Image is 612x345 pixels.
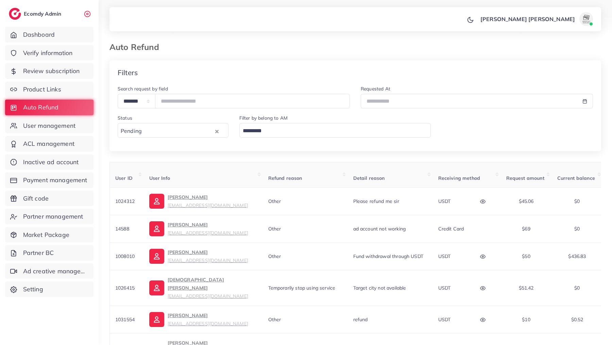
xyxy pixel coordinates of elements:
span: Product Links [23,85,61,94]
a: Partner management [5,209,93,224]
span: Dashboard [23,30,55,39]
a: Auto Refund [5,100,93,115]
a: [PERSON_NAME] [PERSON_NAME]avatar [477,12,596,26]
a: Product Links [5,82,93,97]
span: $45.06 [519,198,534,204]
span: Review subscription [23,67,80,75]
span: refund [353,316,368,323]
span: Other [268,226,281,232]
span: User Info [149,175,170,181]
span: Inactive ad account [23,158,79,167]
img: ic-user-info.36bf1079.svg [149,194,164,209]
h3: Auto Refund [109,42,165,52]
span: Market Package [23,230,69,239]
span: Fund withdrawal through USDT [353,253,423,259]
span: Receiving method [438,175,480,181]
span: $50 [522,253,530,259]
span: 1026415 [115,285,135,291]
input: Search for option [144,126,213,136]
p: [PERSON_NAME] [168,221,248,237]
span: Partner BC [23,248,54,257]
a: Setting [5,281,93,297]
span: $69 [522,226,530,232]
button: Clear Selected [215,127,219,135]
img: ic-user-info.36bf1079.svg [149,221,164,236]
img: ic-user-info.36bf1079.svg [149,280,164,295]
span: Refund reason [268,175,302,181]
span: User ID [115,175,133,181]
span: Other [268,253,281,259]
a: [PERSON_NAME][EMAIL_ADDRESS][DOMAIN_NAME] [149,311,248,328]
span: Current balance [557,175,595,181]
a: logoEcomdy Admin [9,8,63,20]
a: Gift code [5,191,93,206]
p: [PERSON_NAME] [168,311,248,328]
img: logo [9,8,21,20]
a: [PERSON_NAME][EMAIL_ADDRESS][DOMAIN_NAME] [149,193,248,209]
label: Filter by belong to AM [239,115,288,121]
label: Requested At [361,85,390,92]
a: Review subscription [5,63,93,79]
small: [EMAIL_ADDRESS][DOMAIN_NAME] [168,321,248,326]
span: $0 [574,198,580,204]
p: USDT [438,252,451,260]
span: $0.52 [571,316,583,323]
a: [PERSON_NAME][EMAIL_ADDRESS][DOMAIN_NAME] [149,221,248,237]
span: Setting [23,285,43,294]
img: ic-user-info.36bf1079.svg [149,312,164,327]
span: $436.83 [568,253,586,259]
a: Partner BC [5,245,93,261]
p: USDT [438,284,451,292]
label: Status [118,115,132,121]
p: [PERSON_NAME] [PERSON_NAME] [480,15,575,23]
span: 1008010 [115,253,135,259]
p: [PERSON_NAME] [168,193,248,209]
h2: Ecomdy Admin [24,11,63,17]
div: Search for option [239,123,431,138]
span: Request amount [506,175,544,181]
small: [EMAIL_ADDRESS][DOMAIN_NAME] [168,202,248,208]
a: Payment management [5,172,93,188]
span: Other [268,198,281,204]
a: ACL management [5,136,93,152]
p: [PERSON_NAME] [168,248,248,264]
label: Search request by field [118,85,168,92]
div: Search for option [118,123,228,138]
span: 1031554 [115,316,135,323]
span: Gift code [23,194,49,203]
span: $0 [574,226,580,232]
span: Other [268,316,281,323]
span: ad account not working [353,226,406,232]
small: [EMAIL_ADDRESS][DOMAIN_NAME] [168,230,248,236]
span: 14588 [115,226,129,232]
p: USDT [438,197,451,205]
span: Partner management [23,212,83,221]
span: Auto Refund [23,103,59,112]
img: avatar [579,12,593,26]
a: Market Package [5,227,93,243]
input: Search for option [240,126,422,136]
a: Verify information [5,45,93,61]
span: Ad creative management [23,267,88,276]
h4: Filters [118,68,138,77]
span: 1024312 [115,198,135,204]
p: [DEMOGRAPHIC_DATA][PERSON_NAME] [168,276,257,300]
span: Pending [119,126,143,136]
a: [PERSON_NAME][EMAIL_ADDRESS][DOMAIN_NAME] [149,248,248,264]
a: Ad creative management [5,263,93,279]
small: [EMAIL_ADDRESS][DOMAIN_NAME] [168,293,248,299]
p: USDT [438,315,451,324]
span: Verify information [23,49,73,57]
a: Inactive ad account [5,154,93,170]
span: $10 [522,316,530,323]
small: [EMAIL_ADDRESS][DOMAIN_NAME] [168,257,248,263]
span: Detail reason [353,175,385,181]
p: Credit card [438,225,464,233]
span: $0 [574,285,580,291]
span: Temporarily stop using service [268,285,336,291]
a: [DEMOGRAPHIC_DATA][PERSON_NAME][EMAIL_ADDRESS][DOMAIN_NAME] [149,276,257,300]
a: Dashboard [5,27,93,42]
img: ic-user-info.36bf1079.svg [149,249,164,264]
span: User management [23,121,75,130]
span: Target city not available [353,285,406,291]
